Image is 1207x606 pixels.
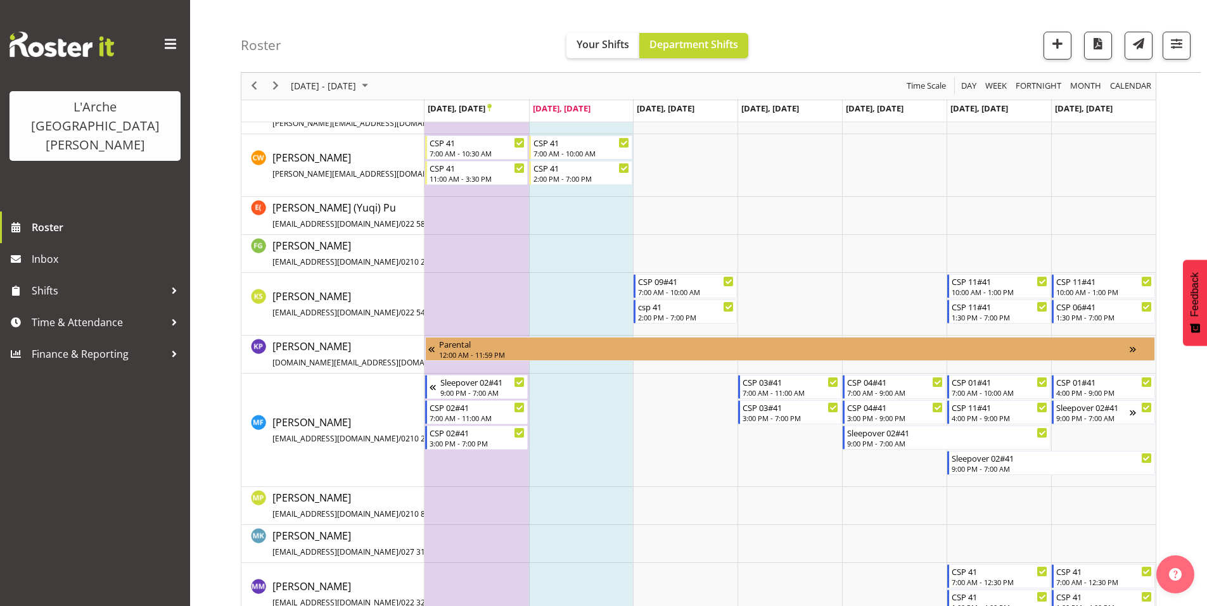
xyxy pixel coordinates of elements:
div: 7:00 AM - 11:00 AM [430,413,525,423]
a: [PERSON_NAME][EMAIL_ADDRESS][DOMAIN_NAME]/0210 298 2818 [272,238,454,268]
span: Inbox [32,249,184,268]
div: Melissa Fry"s event - Sleepover 02#41 Begin From Sunday, September 28, 2025 at 9:00:00 PM GMT+13:... [1052,400,1155,424]
span: Finance & Reporting [32,344,165,363]
div: 7:00 AM - 12:30 PM [952,577,1047,587]
div: 2:00 PM - 7:00 PM [638,312,734,322]
button: Time Scale [905,79,948,94]
td: Mia Parr resource [241,487,425,525]
span: [DATE], [DATE] [950,103,1008,114]
span: / [399,256,401,267]
td: Kalpana Sapkota resource [241,273,425,336]
div: Cindy Walters"s event - CSP 41 Begin From Tuesday, September 23, 2025 at 2:00:00 PM GMT+12:00 End... [529,161,632,185]
a: [PERSON_NAME][EMAIL_ADDRESS][DOMAIN_NAME]/022 542 0584 [272,289,449,319]
div: 10:00 AM - 1:00 PM [1056,287,1152,297]
div: Kalpana Sapkota"s event - CSP 11#41 Begin From Saturday, September 27, 2025 at 1:30:00 PM GMT+12:... [947,300,1051,324]
span: [EMAIL_ADDRESS][DOMAIN_NAME] [272,546,399,557]
div: Melissa Fry"s event - CSP 01#41 Begin From Saturday, September 27, 2025 at 7:00:00 AM GMT+12:00 E... [947,375,1051,399]
td: Melissa Fry resource [241,374,425,487]
a: [PERSON_NAME] (Yuqi) Pu[EMAIL_ADDRESS][DOMAIN_NAME]/022 586 3166 [272,200,449,230]
span: [EMAIL_ADDRESS][DOMAIN_NAME] [272,218,399,229]
span: Roster [32,218,184,237]
div: 9:00 PM - 7:00 AM [847,438,1047,448]
span: / [399,433,401,444]
div: CSP 03#41 [743,401,838,413]
div: Cindy Walters"s event - CSP 41 Begin From Monday, September 22, 2025 at 11:00:00 AM GMT+12:00 End... [425,161,528,185]
a: [PERSON_NAME][EMAIL_ADDRESS][DOMAIN_NAME]/0210 827 3326 [272,490,454,521]
div: Melissa Fry"s event - CSP 02#41 Begin From Monday, September 22, 2025 at 7:00:00 AM GMT+12:00 End... [425,400,528,424]
div: September 22 - 28, 2025 [286,73,376,99]
h4: Roster [241,38,281,53]
div: Sleepover 02#41 [440,376,525,388]
div: Cindy Walters"s event - CSP 41 Begin From Tuesday, September 23, 2025 at 7:00:00 AM GMT+12:00 End... [529,136,632,160]
button: Timeline Day [959,79,979,94]
a: [PERSON_NAME][EMAIL_ADDRESS][DOMAIN_NAME]/0210 223 3427 [272,415,454,445]
div: 7:00 AM - 10:00 AM [638,287,734,297]
div: 7:00 AM - 9:00 AM [847,388,943,398]
div: 4:00 PM - 9:00 PM [952,413,1047,423]
div: CSP 01#41 [1056,376,1152,388]
span: [DATE], [DATE] [533,103,591,114]
span: calendar [1109,79,1153,94]
span: Fortnight [1014,79,1063,94]
span: [PERSON_NAME] [272,239,454,268]
span: Time & Attendance [32,313,165,332]
div: CSP 04#41 [847,401,943,413]
div: Melissa Fry"s event - Sleepover 02#41 Begin From Saturday, September 27, 2025 at 9:00:00 PM GMT+1... [947,451,1155,475]
div: 1:30 PM - 7:00 PM [952,312,1047,322]
div: 7:00 AM - 10:00 AM [533,148,629,158]
span: [EMAIL_ADDRESS][DOMAIN_NAME] [272,433,399,444]
button: Next [267,79,284,94]
td: Michelle Kohnen resource [241,525,425,563]
td: Cindy Walters resource [241,134,425,197]
div: Melissa Fry"s event - CSP 01#41 Begin From Sunday, September 28, 2025 at 4:00:00 PM GMT+13:00 End... [1052,375,1155,399]
div: 9:00 PM - 7:00 AM [952,464,1152,474]
div: CSP 01#41 [952,376,1047,388]
span: 0210 223 3427 [401,433,454,444]
span: [PERSON_NAME] [272,339,506,369]
button: Download a PDF of the roster according to the set date range. [1084,32,1112,60]
span: [DATE], [DATE] [428,103,492,114]
td: Krishnaben Patel resource [241,336,425,374]
span: [EMAIL_ADDRESS][DOMAIN_NAME] [272,508,399,519]
div: CSP 11#41 [952,275,1047,287]
span: / [399,218,401,229]
span: [PERSON_NAME] [272,151,509,180]
div: CSP 41 [952,590,1047,603]
div: csp 41 [638,300,734,313]
span: [PERSON_NAME] [272,491,454,520]
div: Kalpana Sapkota"s event - CSP 09#41 Begin From Wednesday, September 24, 2025 at 7:00:00 AM GMT+12... [634,274,737,298]
div: Parental [439,338,1130,350]
span: [PERSON_NAME] [272,415,454,445]
span: Your Shifts [577,37,629,51]
div: CSP 11#41 [952,300,1047,313]
div: Michelle Muir"s event - CSP 41 Begin From Saturday, September 27, 2025 at 7:00:00 AM GMT+12:00 En... [947,564,1051,588]
div: CSP 02#41 [430,401,525,413]
div: Melissa Fry"s event - CSP 03#41 Begin From Thursday, September 25, 2025 at 3:00:00 PM GMT+12:00 E... [738,400,841,424]
div: next period [265,73,286,99]
td: Estelle (Yuqi) Pu resource [241,197,425,235]
span: / [399,307,401,318]
div: CSP 41 [1056,565,1152,578]
div: CSP 41 [533,161,629,174]
div: 12:00 AM - 11:59 PM [439,350,1130,360]
div: CSP 41 [1056,590,1152,603]
div: CSP 02#41 [430,426,525,439]
span: [DATE], [DATE] [1055,103,1113,114]
div: Sleepover 02#41 [1056,401,1130,413]
span: Shifts [32,281,165,300]
div: Melissa Fry"s event - CSP 03#41 Begin From Thursday, September 25, 2025 at 7:00:00 AM GMT+12:00 E... [738,375,841,399]
span: [EMAIL_ADDRESS][DOMAIN_NAME] [272,256,399,267]
div: CSP 11#41 [1056,275,1152,287]
span: [DATE], [DATE] [637,103,694,114]
button: September 2025 [289,79,374,94]
span: Week [984,79,1008,94]
span: [PERSON_NAME][EMAIL_ADDRESS][DOMAIN_NAME] [272,168,458,179]
span: Department Shifts [649,37,738,51]
img: Rosterit website logo [10,32,114,57]
span: Day [960,79,978,94]
div: CSP 41 [952,565,1047,578]
span: [PERSON_NAME] [272,529,449,558]
div: CSP 09#41 [638,275,734,287]
div: 7:00 AM - 12:30 PM [1056,577,1152,587]
button: Month [1108,79,1154,94]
